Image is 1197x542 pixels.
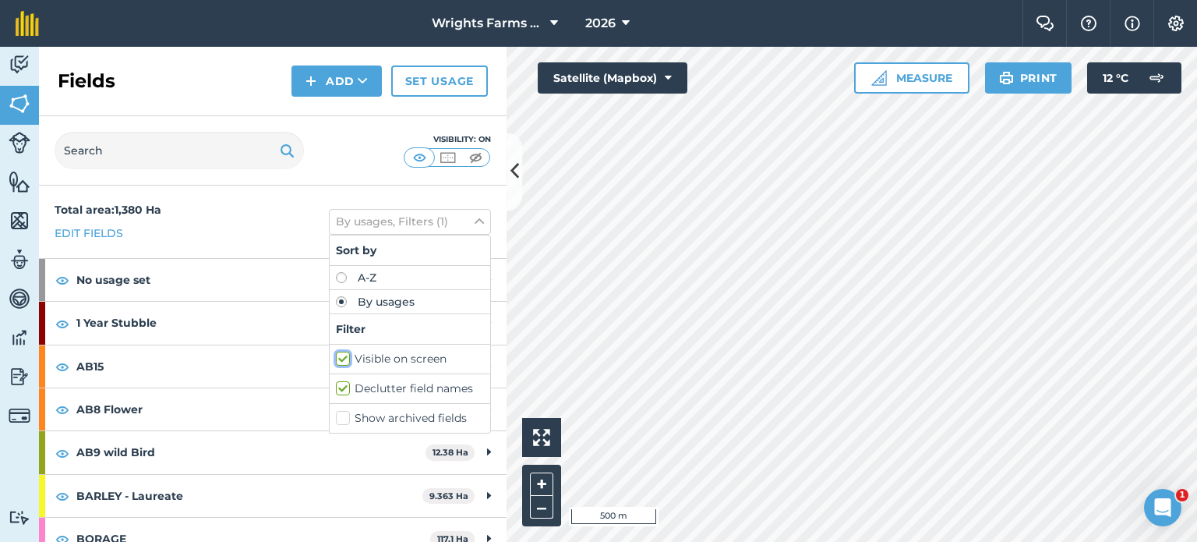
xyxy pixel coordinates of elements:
[336,410,484,427] label: Show archived fields
[538,62,687,94] button: Satellite (Mapbox)
[9,326,30,349] img: svg+xml;base64,PD94bWwgdmVyc2lvbj0iMS4wIiBlbmNvZGluZz0idXRmLTgiPz4KPCEtLSBHZW5lcmF0b3I6IEFkb2JlIE...
[530,473,553,496] button: +
[1125,14,1140,33] img: svg+xml;base64,PHN2ZyB4bWxucz0iaHR0cDovL3d3dy53My5vcmcvMjAwMC9zdmciIHdpZHRoPSIxNyIgaGVpZ2h0PSIxNy...
[1141,62,1172,94] img: svg+xml;base64,PD94bWwgdmVyc2lvbj0iMS4wIiBlbmNvZGluZz0idXRmLTgiPz4KPCEtLSBHZW5lcmF0b3I6IEFkb2JlIE...
[585,14,616,33] span: 2026
[58,69,115,94] h2: Fields
[55,400,69,419] img: svg+xml;base64,PHN2ZyB4bWxucz0iaHR0cDovL3d3dy53My5vcmcvMjAwMC9zdmciIHdpZHRoPSIxOCIgaGVpZ2h0PSIyNC...
[9,170,30,193] img: svg+xml;base64,PHN2ZyB4bWxucz0iaHR0cDovL3d3dy53My5vcmcvMjAwMC9zdmciIHdpZHRoPSI1NiIgaGVpZ2h0PSI2MC...
[9,209,30,232] img: svg+xml;base64,PHN2ZyB4bWxucz0iaHR0cDovL3d3dy53My5vcmcvMjAwMC9zdmciIHdpZHRoPSI1NiIgaGVpZ2h0PSI2MC...
[871,70,887,86] img: Ruler icon
[533,429,550,446] img: Four arrows, one pointing top left, one top right, one bottom right and the last bottom left
[999,69,1014,87] img: svg+xml;base64,PHN2ZyB4bWxucz0iaHR0cDovL3d3dy53My5vcmcvMjAwMC9zdmciIHdpZHRoPSIxOSIgaGVpZ2h0PSIyNC...
[530,496,553,519] button: –
[55,314,69,333] img: svg+xml;base64,PHN2ZyB4bWxucz0iaHR0cDovL3d3dy53My5vcmcvMjAwMC9zdmciIHdpZHRoPSIxOCIgaGVpZ2h0PSIyNC...
[1079,16,1098,31] img: A question mark icon
[39,302,507,344] div: 1 Year Stubble31.02 Ha
[55,203,161,217] strong: Total area : 1,380 Ha
[336,322,365,336] strong: Filter
[305,72,316,90] img: svg+xml;base64,PHN2ZyB4bWxucz0iaHR0cDovL3d3dy53My5vcmcvMjAwMC9zdmciIHdpZHRoPSIxNCIgaGVpZ2h0PSIyNC...
[76,388,422,430] strong: AB8 Flower
[329,209,491,234] button: By usages, Filters (1)
[433,447,468,458] strong: 12.38 Ha
[76,475,422,517] strong: BARLEY - Laureate
[76,302,425,344] strong: 1 Year Stubble
[410,150,429,165] img: svg+xml;base64,PHN2ZyB4bWxucz0iaHR0cDovL3d3dy53My5vcmcvMjAwMC9zdmciIHdpZHRoPSI1MCIgaGVpZ2h0PSI0MC...
[1167,16,1185,31] img: A cog icon
[55,271,69,289] img: svg+xml;base64,PHN2ZyB4bWxucz0iaHR0cDovL3d3dy53My5vcmcvMjAwMC9zdmciIHdpZHRoPSIxOCIgaGVpZ2h0PSIyNC...
[39,475,507,517] div: BARLEY - Laureate9.363 Ha
[336,243,376,257] strong: Sort by
[76,431,425,473] strong: AB9 wild Bird
[76,345,422,388] strong: AB15
[1087,62,1181,94] button: 12 °C
[404,133,491,146] div: Visibility: On
[336,296,484,307] label: By usages
[1103,62,1128,94] span: 12 ° C
[39,259,507,301] div: No usage set528 Ha
[55,225,123,242] a: Edit fields
[1144,489,1181,526] iframe: Intercom live chat
[76,259,431,301] strong: No usage set
[280,141,295,160] img: svg+xml;base64,PHN2ZyB4bWxucz0iaHR0cDovL3d3dy53My5vcmcvMjAwMC9zdmciIHdpZHRoPSIxOSIgaGVpZ2h0PSIyNC...
[336,351,484,367] label: Visible on screen
[9,132,30,154] img: svg+xml;base64,PD94bWwgdmVyc2lvbj0iMS4wIiBlbmNvZGluZz0idXRmLTgiPz4KPCEtLSBHZW5lcmF0b3I6IEFkb2JlIE...
[9,248,30,271] img: svg+xml;base64,PD94bWwgdmVyc2lvbj0iMS4wIiBlbmNvZGluZz0idXRmLTgiPz4KPCEtLSBHZW5lcmF0b3I6IEFkb2JlIE...
[985,62,1072,94] button: Print
[39,388,507,430] div: AB8 Flower33.33 Ha
[391,66,488,97] a: Set usage
[9,405,30,427] img: svg+xml;base64,PD94bWwgdmVyc2lvbj0iMS4wIiBlbmNvZGluZz0idXRmLTgiPz4KPCEtLSBHZW5lcmF0b3I6IEFkb2JlIE...
[432,14,544,33] span: Wrights Farms Contracting
[16,11,39,36] img: fieldmargin Logo
[9,287,30,310] img: svg+xml;base64,PD94bWwgdmVyc2lvbj0iMS4wIiBlbmNvZGluZz0idXRmLTgiPz4KPCEtLSBHZW5lcmF0b3I6IEFkb2JlIE...
[9,53,30,76] img: svg+xml;base64,PD94bWwgdmVyc2lvbj0iMS4wIiBlbmNvZGluZz0idXRmLTgiPz4KPCEtLSBHZW5lcmF0b3I6IEFkb2JlIE...
[55,487,69,505] img: svg+xml;base64,PHN2ZyB4bWxucz0iaHR0cDovL3d3dy53My5vcmcvMjAwMC9zdmciIHdpZHRoPSIxOCIgaGVpZ2h0PSIyNC...
[39,431,507,473] div: AB9 wild Bird12.38 Ha
[39,345,507,388] div: AB1558.77 Ha
[55,444,69,462] img: svg+xml;base64,PHN2ZyB4bWxucz0iaHR0cDovL3d3dy53My5vcmcvMjAwMC9zdmciIHdpZHRoPSIxOCIgaGVpZ2h0PSIyNC...
[9,92,30,115] img: svg+xml;base64,PHN2ZyB4bWxucz0iaHR0cDovL3d3dy53My5vcmcvMjAwMC9zdmciIHdpZHRoPSI1NiIgaGVpZ2h0PSI2MC...
[429,491,468,501] strong: 9.363 Ha
[336,381,484,397] label: Declutter field names
[438,150,457,165] img: svg+xml;base64,PHN2ZyB4bWxucz0iaHR0cDovL3d3dy53My5vcmcvMjAwMC9zdmciIHdpZHRoPSI1MCIgaGVpZ2h0PSI0MC...
[336,272,484,283] label: A-Z
[466,150,486,165] img: svg+xml;base64,PHN2ZyB4bWxucz0iaHR0cDovL3d3dy53My5vcmcvMjAwMC9zdmciIHdpZHRoPSI1MCIgaGVpZ2h0PSI0MC...
[9,510,30,525] img: svg+xml;base64,PD94bWwgdmVyc2lvbj0iMS4wIiBlbmNvZGluZz0idXRmLTgiPz4KPCEtLSBHZW5lcmF0b3I6IEFkb2JlIE...
[55,357,69,376] img: svg+xml;base64,PHN2ZyB4bWxucz0iaHR0cDovL3d3dy53My5vcmcvMjAwMC9zdmciIHdpZHRoPSIxOCIgaGVpZ2h0PSIyNC...
[1176,489,1188,501] span: 1
[9,365,30,388] img: svg+xml;base64,PD94bWwgdmVyc2lvbj0iMS4wIiBlbmNvZGluZz0idXRmLTgiPz4KPCEtLSBHZW5lcmF0b3I6IEFkb2JlIE...
[854,62,969,94] button: Measure
[55,132,304,169] input: Search
[291,66,382,97] button: Add
[1036,16,1054,31] img: Two speech bubbles overlapping with the left bubble in the forefront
